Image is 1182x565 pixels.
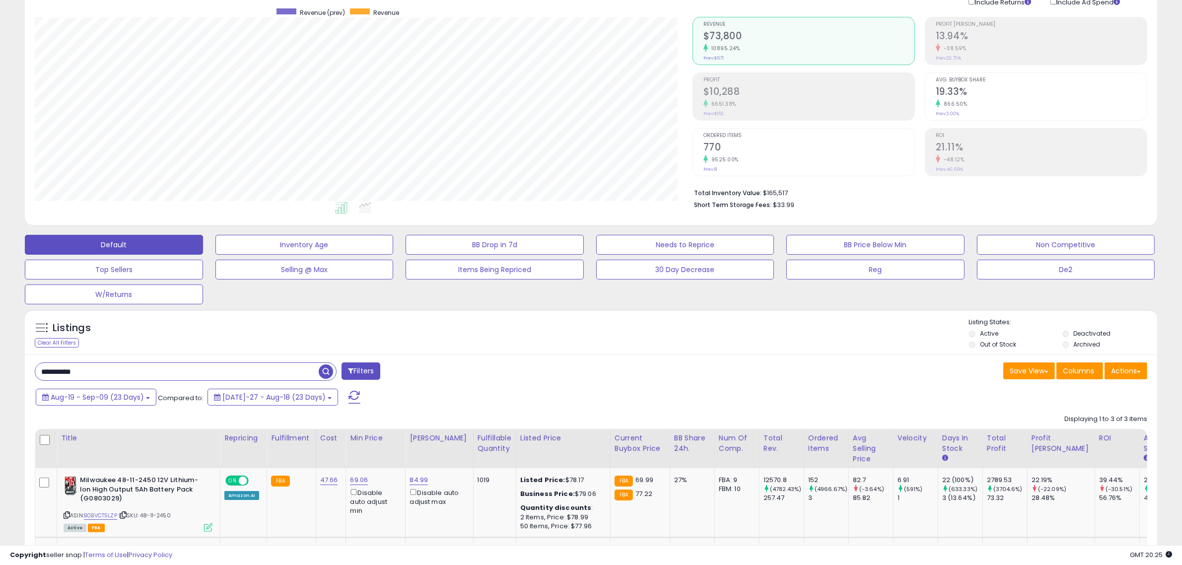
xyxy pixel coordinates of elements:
[80,476,201,506] b: Milwaukee 48-11-2450 12V Lithium-Ion High Output 5Ah Battery Pack (G0803029)
[85,550,127,560] a: Terms of Use
[1003,362,1055,379] button: Save View
[520,476,603,485] div: $78.17
[224,433,263,443] div: Repricing
[478,476,508,485] div: 1019
[936,111,959,117] small: Prev: 2.00%
[84,511,117,520] a: B0BVCT5LZP
[350,475,368,485] a: 69.06
[694,189,762,197] b: Total Inventory Value:
[703,111,724,117] small: Prev: $152
[224,491,259,500] div: Amazon AI
[51,392,144,402] span: Aug-19 - Sep-09 (23 Days)
[1074,329,1111,338] label: Deactivated
[25,235,203,255] button: Default
[342,362,380,380] button: Filters
[940,45,967,52] small: -38.59%
[719,485,752,494] div: FBM: 10
[129,550,172,560] a: Privacy Policy
[88,524,105,532] span: FBA
[520,490,603,498] div: $79.06
[520,489,575,498] b: Business Price:
[764,494,804,502] div: 257.47
[980,329,998,338] label: Active
[987,476,1027,485] div: 2789.53
[708,156,739,163] small: 9525.00%
[940,100,968,108] small: 866.50%
[853,433,889,464] div: Avg Selling Price
[719,476,752,485] div: FBA: 9
[615,476,633,487] small: FBA
[226,477,239,485] span: ON
[35,338,79,348] div: Clear All Filters
[936,86,1147,99] h2: 19.33%
[808,433,844,454] div: Ordered Items
[703,55,724,61] small: Prev: $671
[1099,433,1135,443] div: ROI
[215,260,394,280] button: Selling @ Max
[520,475,565,485] b: Listed Price:
[10,551,172,560] div: seller snap | |
[1105,362,1147,379] button: Actions
[53,321,91,335] h5: Listings
[904,485,923,493] small: (591%)
[615,433,666,454] div: Current Buybox Price
[1038,485,1066,493] small: (-22.09%)
[247,477,263,485] span: OFF
[808,494,848,502] div: 3
[410,475,428,485] a: 84.99
[350,433,401,443] div: Min Price
[977,235,1155,255] button: Non Competitive
[987,433,1023,454] div: Total Profit
[25,260,203,280] button: Top Sellers
[1099,476,1139,485] div: 39.44%
[993,485,1022,493] small: (3704.6%)
[1056,362,1103,379] button: Columns
[520,433,606,443] div: Listed Price
[1032,433,1091,454] div: Profit [PERSON_NAME]
[64,476,77,495] img: 41gwTYbcDtL._SL40_.jpg
[208,389,338,406] button: [DATE]-27 - Aug-18 (23 Days)
[936,55,961,61] small: Prev: 22.70%
[694,186,1140,198] li: $165,517
[158,393,204,403] span: Compared to:
[520,513,603,522] div: 2 Items, Price: $78.99
[703,166,717,172] small: Prev: 8
[119,511,171,519] span: | SKU: 48-11-2450
[635,489,652,498] span: 77.22
[786,260,965,280] button: Reg
[635,475,653,485] span: 69.99
[969,318,1157,327] p: Listing States:
[936,133,1147,139] span: ROI
[936,77,1147,83] span: Avg. Buybox Share
[1032,494,1095,502] div: 28.48%
[942,454,948,463] small: Days In Stock.
[764,433,800,454] div: Total Rev.
[980,340,1016,349] label: Out of Stock
[271,433,311,443] div: Fulfillment
[64,524,86,532] span: All listings currently available for purchase on Amazon
[320,475,338,485] a: 47.66
[478,433,512,454] div: Fulfillable Quantity
[936,30,1147,44] h2: 13.94%
[703,86,914,99] h2: $10,288
[859,485,884,493] small: (-3.64%)
[815,485,848,493] small: (4966.67%)
[808,476,848,485] div: 152
[703,77,914,83] span: Profit
[898,433,934,443] div: Velocity
[773,200,794,210] span: $33.99
[898,494,938,502] div: 1
[703,133,914,139] span: Ordered Items
[719,433,755,454] div: Num of Comp.
[320,433,342,443] div: Cost
[1063,366,1094,376] span: Columns
[703,141,914,155] h2: 770
[987,494,1027,502] div: 73.32
[410,433,469,443] div: [PERSON_NAME]
[708,100,736,108] small: 6651.38%
[520,503,592,512] b: Quantity discounts
[1099,494,1139,502] div: 56.76%
[596,260,774,280] button: 30 Day Decrease
[764,476,804,485] div: 12570.8
[406,260,584,280] button: Items Being Repriced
